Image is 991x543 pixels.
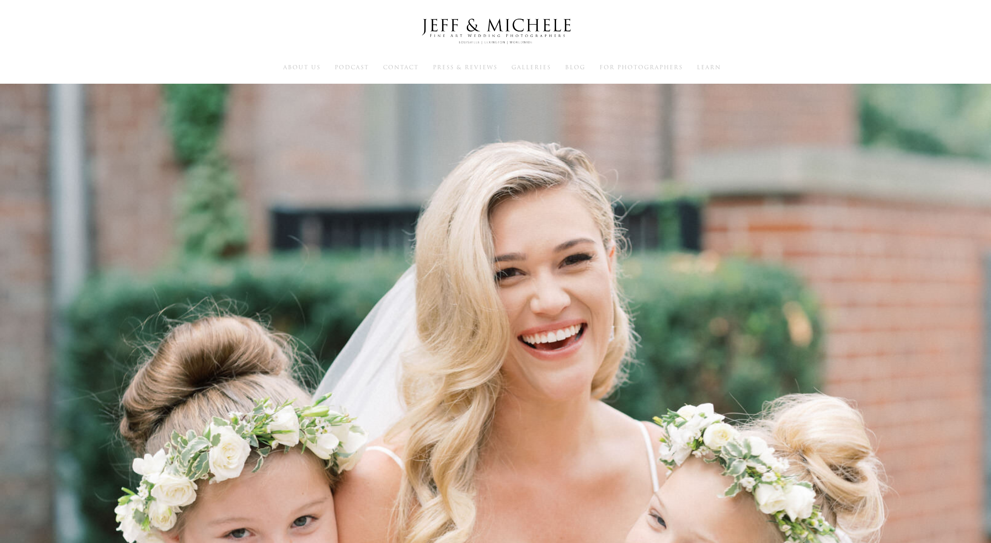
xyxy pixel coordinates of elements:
a: For Photographers [599,63,683,71]
a: Podcast [335,63,369,71]
img: Louisville Wedding Photographers - Jeff & Michele Wedding Photographers [411,11,581,52]
a: About Us [283,63,321,71]
a: Learn [697,63,721,71]
a: Press & Reviews [433,63,497,71]
a: Contact [383,63,419,71]
a: Blog [565,63,585,71]
a: Galleries [511,63,551,71]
